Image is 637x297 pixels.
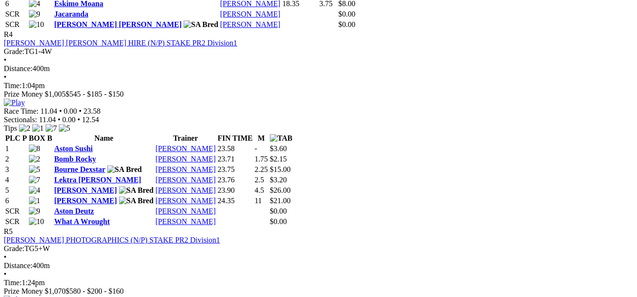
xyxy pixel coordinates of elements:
td: 23.90 [217,186,253,195]
span: Time: [4,279,22,287]
img: SA Bred [184,20,218,29]
a: [PERSON_NAME] [156,165,216,173]
a: Aston Deutz [54,207,94,215]
td: 1 [5,144,28,153]
div: 1:24pm [4,279,633,287]
a: Bourne Dexstar [54,165,105,173]
img: 1 [29,197,40,205]
td: 23.75 [217,165,253,174]
img: 8 [29,144,40,153]
span: $580 - $200 - $160 [65,287,124,295]
text: 2.25 [255,165,268,173]
span: 0.00 [64,107,77,115]
img: SA Bred [119,186,154,195]
span: • [59,107,62,115]
span: R5 [4,227,13,235]
img: SA Bred [119,197,154,205]
span: $0.00 [338,20,355,28]
td: SCR [5,9,28,19]
div: TG5+W [4,244,633,253]
img: 5 [29,165,40,174]
a: [PERSON_NAME] [156,197,216,205]
span: 0.00 [62,116,75,124]
span: Race Time: [4,107,38,115]
span: B [47,134,52,142]
a: Aston Sushi [54,144,92,153]
text: 11 [255,197,262,205]
img: 10 [29,217,44,226]
span: 12.54 [82,116,99,124]
span: Time: [4,81,22,90]
div: 400m [4,64,633,73]
th: Trainer [155,134,216,143]
a: [PERSON_NAME] [156,176,216,184]
td: SCR [5,20,28,29]
img: 2 [29,155,40,163]
div: 400m [4,261,633,270]
th: Name [54,134,154,143]
span: Tips [4,124,17,132]
a: [PERSON_NAME] [PERSON_NAME] [54,20,182,28]
td: 23.76 [217,175,253,185]
a: [PERSON_NAME] [156,217,216,225]
td: 5 [5,186,28,195]
a: [PERSON_NAME] [156,155,216,163]
span: $26.00 [270,186,291,194]
img: 10 [29,20,44,29]
span: • [4,253,7,261]
img: 7 [46,124,57,133]
span: • [77,116,80,124]
span: $0.00 [270,217,287,225]
a: [PERSON_NAME] [220,20,280,28]
td: 2 [5,154,28,164]
a: [PERSON_NAME] [156,144,216,153]
td: 23.71 [217,154,253,164]
img: 2 [19,124,30,133]
a: [PERSON_NAME] [156,207,216,215]
img: 4 [29,186,40,195]
span: PLC [5,134,20,142]
span: $0.00 [270,207,287,215]
img: 9 [29,207,40,216]
td: 6 [5,196,28,206]
a: [PERSON_NAME] PHOTOGRAPHICS (N/P) STAKE PR2 Division1 [4,236,220,244]
div: TG1-4W [4,47,633,56]
a: [PERSON_NAME] [54,186,117,194]
span: $3.20 [270,176,287,184]
span: Grade: [4,47,25,55]
th: FIN TIME [217,134,253,143]
img: 5 [59,124,70,133]
td: SCR [5,217,28,226]
span: $545 - $185 - $150 [65,90,124,98]
span: 11.04 [40,107,57,115]
span: R4 [4,30,13,38]
td: 23.58 [217,144,253,153]
img: 7 [29,176,40,184]
img: TAB [270,134,293,143]
span: $21.00 [270,197,291,205]
td: 4 [5,175,28,185]
a: Jacaranda [54,10,88,18]
img: SA Bred [107,165,142,174]
span: • [4,56,7,64]
span: $2.15 [270,155,287,163]
span: Grade: [4,244,25,252]
span: Sectionals: [4,116,37,124]
a: What A Wrought [54,217,110,225]
text: 1.75 [255,155,268,163]
span: Distance: [4,64,32,72]
a: [PERSON_NAME] [PERSON_NAME] HIRE (N/P) STAKE PR2 Division1 [4,39,237,47]
span: $3.60 [270,144,287,153]
span: 23.58 [83,107,101,115]
span: • [4,270,7,278]
span: • [58,116,61,124]
a: [PERSON_NAME] [156,186,216,194]
span: Distance: [4,261,32,270]
div: Prize Money $1,070 [4,287,633,296]
span: BOX [29,134,46,142]
a: Lektra [PERSON_NAME] [54,176,141,184]
td: 24.35 [217,196,253,206]
span: • [4,73,7,81]
span: $15.00 [270,165,291,173]
span: P [22,134,27,142]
